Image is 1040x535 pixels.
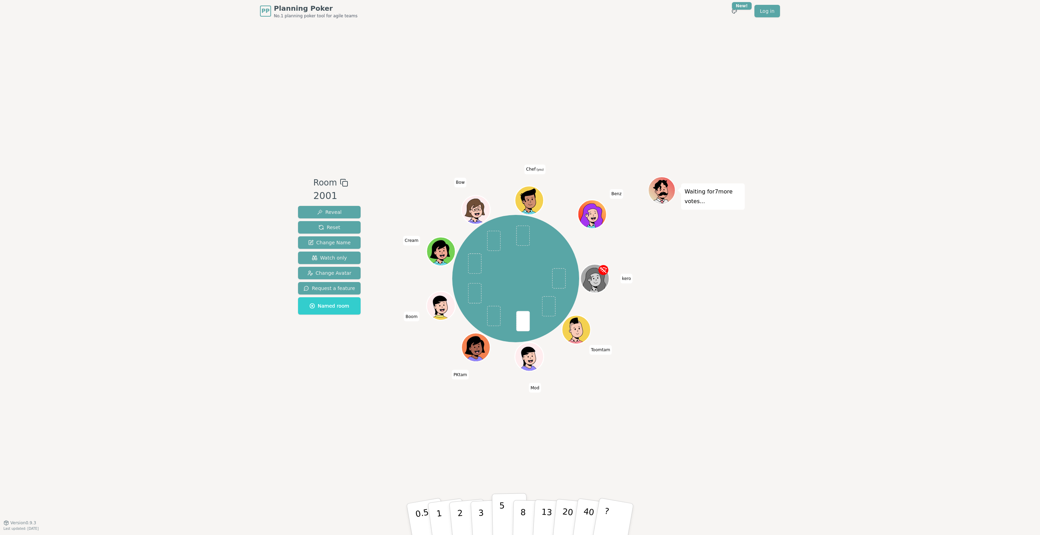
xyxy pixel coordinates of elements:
[318,224,340,231] span: Reset
[317,209,342,216] span: Reveal
[274,3,357,13] span: Planning Poker
[3,527,39,531] span: Last updated: [DATE]
[404,312,419,321] span: Click to change your name
[452,370,469,379] span: Click to change your name
[298,206,361,218] button: Reveal
[298,221,361,234] button: Reset
[685,187,741,206] p: Waiting for 7 more votes...
[312,254,347,261] span: Watch only
[754,5,780,17] a: Log in
[589,345,612,355] span: Click to change your name
[516,187,543,214] button: Click to change your avatar
[529,383,541,393] span: Click to change your name
[610,189,623,199] span: Click to change your name
[309,302,349,309] span: Named room
[524,164,546,174] span: Click to change your name
[304,285,355,292] span: Request a feature
[298,236,361,249] button: Change Name
[728,5,741,17] button: New!
[308,239,351,246] span: Change Name
[10,520,36,526] span: Version 0.9.3
[732,2,752,10] div: New!
[298,282,361,294] button: Request a feature
[307,270,352,276] span: Change Avatar
[313,176,337,189] span: Room
[454,178,466,187] span: Click to change your name
[260,3,357,19] a: PPPlanning PokerNo.1 planning poker tool for agile teams
[620,274,633,283] span: Click to change your name
[298,297,361,315] button: Named room
[313,189,348,203] div: 2001
[298,267,361,279] button: Change Avatar
[274,13,357,19] span: No.1 planning poker tool for agile teams
[3,520,36,526] button: Version0.9.3
[403,236,420,245] span: Click to change your name
[536,168,544,171] span: (you)
[298,252,361,264] button: Watch only
[261,7,269,15] span: PP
